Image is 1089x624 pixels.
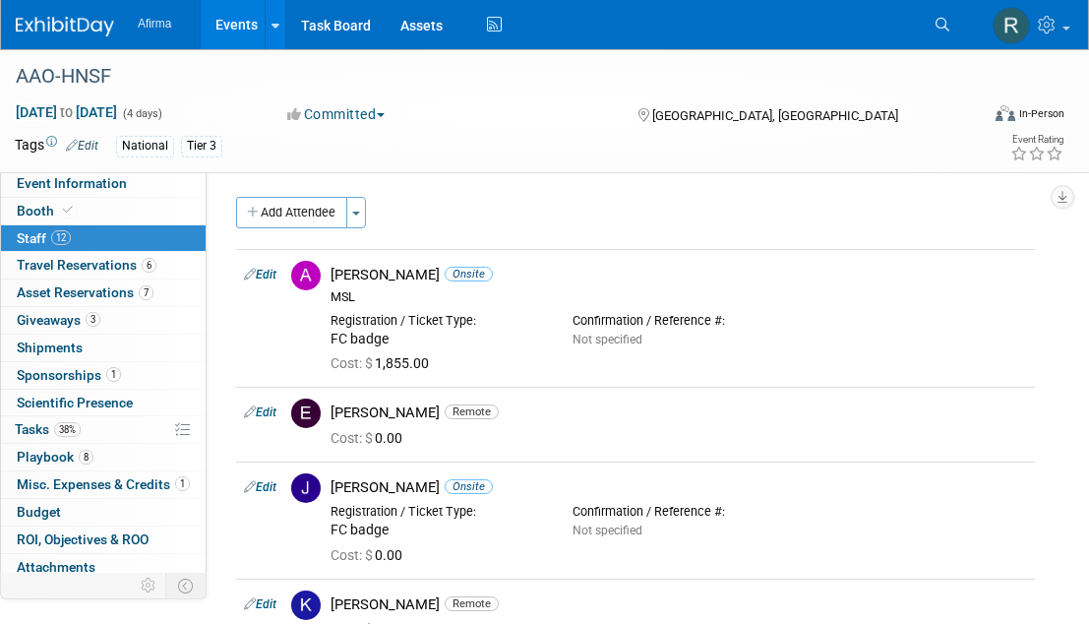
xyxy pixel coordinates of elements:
[244,406,276,419] a: Edit
[79,450,93,465] span: 8
[57,104,76,120] span: to
[445,405,499,419] span: Remote
[331,504,543,520] div: Registration / Ticket Type:
[175,476,190,491] span: 1
[331,478,1027,497] div: [PERSON_NAME]
[573,333,642,346] span: Not specified
[1,252,206,279] a: Travel Reservations6
[331,331,543,348] div: FC badge
[16,17,114,36] img: ExhibitDay
[17,175,127,191] span: Event Information
[17,340,83,355] span: Shipments
[17,531,149,547] span: ROI, Objectives & ROO
[1,554,206,581] a: Attachments
[1,416,206,443] a: Tasks38%
[291,399,321,428] img: E.jpg
[51,230,71,245] span: 12
[17,449,93,465] span: Playbook
[331,522,543,539] div: FC badge
[445,267,493,281] span: Onsite
[236,197,347,228] button: Add Attendee
[244,480,276,494] a: Edit
[63,205,73,216] i: Booth reservation complete
[445,479,493,494] span: Onsite
[116,136,174,156] div: National
[1,170,206,197] a: Event Information
[244,268,276,281] a: Edit
[138,17,171,31] span: Afirma
[15,135,98,157] td: Tags
[1018,106,1064,121] div: In-Person
[17,395,133,410] span: Scientific Presence
[445,596,499,611] span: Remote
[281,104,393,124] button: Committed
[17,312,100,328] span: Giveaways
[142,258,156,273] span: 6
[331,289,1027,305] div: MSL
[1,499,206,526] a: Budget
[573,504,785,520] div: Confirmation / Reference #:
[166,573,207,598] td: Toggle Event Tabs
[17,476,190,492] span: Misc. Expenses & Credits
[54,422,81,437] span: 38%
[1,527,206,553] a: ROI, Objectives & ROO
[291,473,321,503] img: J.jpg
[86,312,100,327] span: 3
[331,547,410,563] span: 0.00
[121,107,162,120] span: (4 days)
[244,597,276,611] a: Edit
[291,261,321,290] img: A.jpg
[573,524,642,537] span: Not specified
[331,595,1027,614] div: [PERSON_NAME]
[9,59,961,94] div: AAO-HNSF
[331,547,375,563] span: Cost: $
[66,139,98,153] a: Edit
[17,559,95,575] span: Attachments
[1,444,206,470] a: Playbook8
[1010,135,1063,145] div: Event Rating
[17,284,153,300] span: Asset Reservations
[1,335,206,361] a: Shipments
[17,367,121,383] span: Sponsorships
[1,362,206,389] a: Sponsorships1
[291,591,321,620] img: K.jpg
[331,355,437,371] span: 1,855.00
[17,203,77,218] span: Booth
[1,471,206,498] a: Misc. Expenses & Credits1
[17,257,156,273] span: Travel Reservations
[331,404,1027,422] div: [PERSON_NAME]
[1,307,206,334] a: Giveaways3
[331,313,543,329] div: Registration / Ticket Type:
[15,421,81,437] span: Tasks
[1,225,206,252] a: Staff12
[573,313,785,329] div: Confirmation / Reference #:
[1,198,206,224] a: Booth
[139,285,153,300] span: 7
[181,136,222,156] div: Tier 3
[1,390,206,416] a: Scientific Presence
[106,367,121,382] span: 1
[331,355,375,371] span: Cost: $
[132,573,166,598] td: Personalize Event Tab Strip
[15,103,118,121] span: [DATE] [DATE]
[993,7,1030,44] img: Rhonda Eickhoff
[17,504,61,520] span: Budget
[1,280,206,306] a: Asset Reservations7
[17,230,71,246] span: Staff
[331,266,1027,284] div: [PERSON_NAME]
[331,430,375,446] span: Cost: $
[902,102,1064,132] div: Event Format
[331,430,410,446] span: 0.00
[652,108,898,123] span: [GEOGRAPHIC_DATA], [GEOGRAPHIC_DATA]
[996,105,1015,121] img: Format-Inperson.png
